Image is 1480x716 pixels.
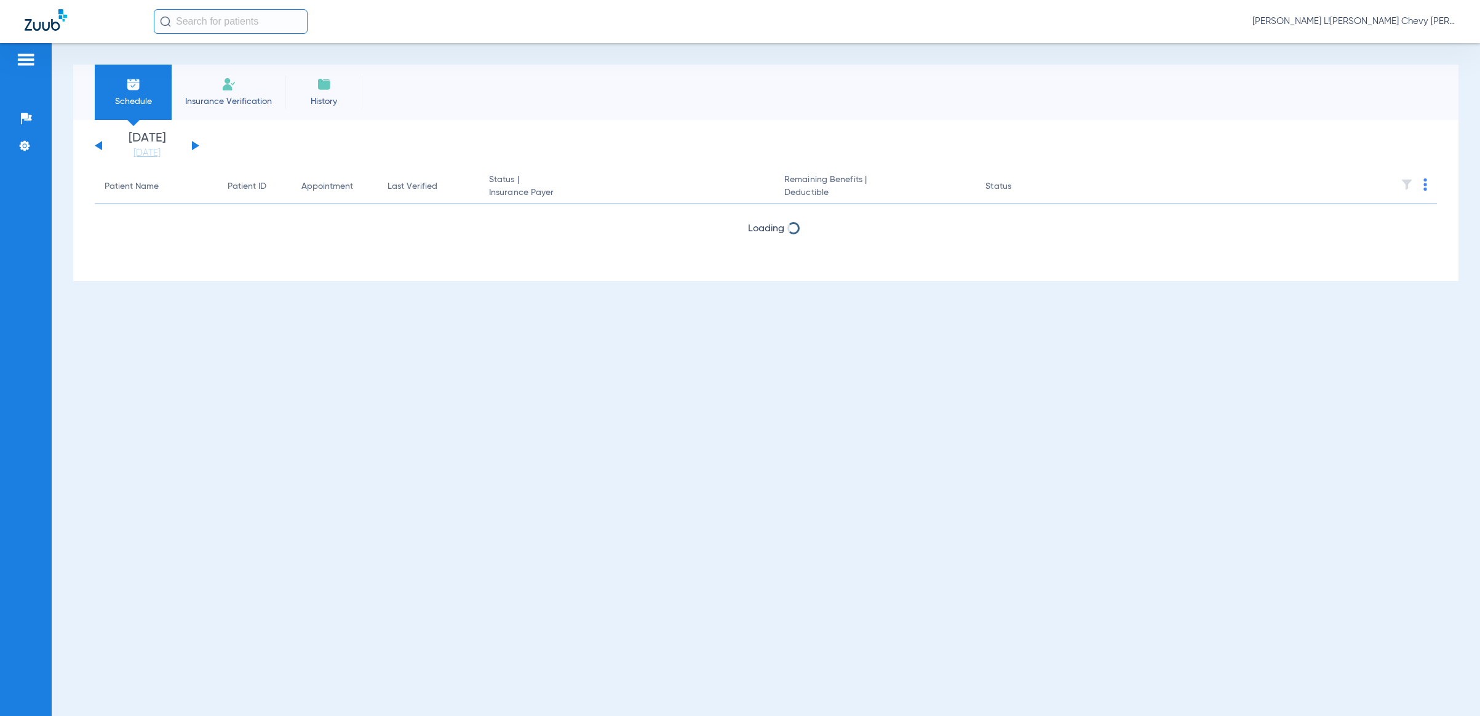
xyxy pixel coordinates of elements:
a: [DATE] [110,147,184,159]
img: Schedule [126,77,141,92]
div: Last Verified [388,180,469,193]
div: Patient Name [105,180,208,193]
img: group-dot-blue.svg [1423,178,1427,191]
div: Last Verified [388,180,437,193]
li: [DATE] [110,132,184,159]
span: History [295,95,353,108]
img: History [317,77,332,92]
div: Patient ID [228,180,282,193]
img: hamburger-icon [16,52,36,67]
div: Patient Name [105,180,159,193]
img: Search Icon [160,16,171,27]
img: Manual Insurance Verification [221,77,236,92]
span: Loading [748,224,784,234]
div: Appointment [301,180,368,193]
div: Appointment [301,180,353,193]
th: Remaining Benefits | [774,170,976,204]
span: Deductible [784,186,966,199]
img: Zuub Logo [25,9,67,31]
span: [PERSON_NAME] L![PERSON_NAME] Chevy [PERSON_NAME] DDS., INC. [1252,15,1455,28]
th: Status [976,170,1059,204]
div: Patient ID [228,180,266,193]
img: filter.svg [1401,178,1413,191]
th: Status | [479,170,774,204]
span: Schedule [104,95,162,108]
span: Insurance Verification [181,95,276,108]
input: Search for patients [154,9,308,34]
span: Insurance Payer [489,186,765,199]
